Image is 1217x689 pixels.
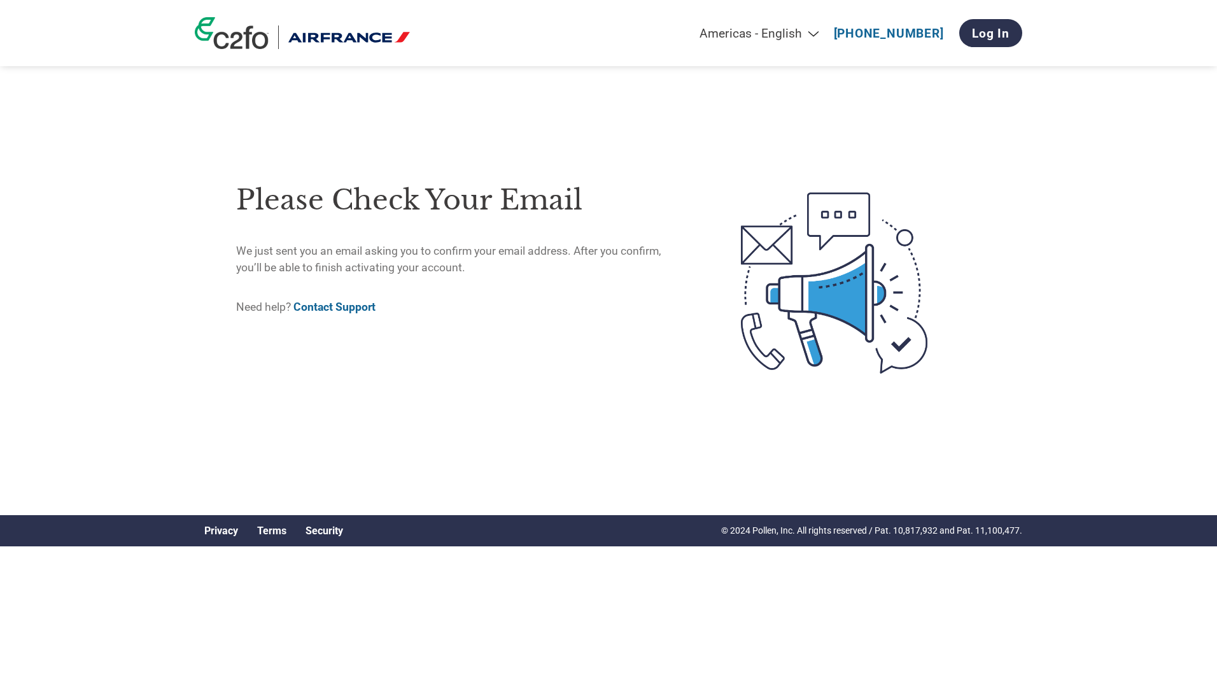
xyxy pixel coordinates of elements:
[195,17,269,49] img: c2fo logo
[834,26,944,41] a: [PHONE_NUMBER]
[236,299,687,315] p: Need help?
[959,19,1022,47] a: Log In
[257,525,286,537] a: Terms
[721,524,1022,537] p: © 2024 Pollen, Inc. All rights reserved / Pat. 10,817,932 and Pat. 11,100,477.
[293,301,376,313] a: Contact Support
[236,180,687,221] h1: Please check your email
[236,243,687,276] p: We just sent you an email asking you to confirm your email address. After you confirm, you’ll be ...
[288,25,410,49] img: Air France
[306,525,343,537] a: Security
[687,169,981,396] img: open-email
[204,525,238,537] a: Privacy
